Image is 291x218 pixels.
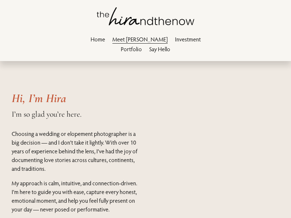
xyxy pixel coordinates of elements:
a: Meet [PERSON_NAME] [112,34,168,44]
a: Investment [175,34,201,44]
a: Home [91,34,105,44]
em: Hi, I’m Hira [12,91,66,106]
a: Say Hello [149,44,170,54]
p: My approach is calm, intuitive, and connection-driven. I’m here to guide you with ease, capture e... [12,179,144,214]
p: Choosing a wedding or elopement photographer is a big decision — and I don’t take it lightly. Wit... [12,129,144,173]
a: Portfolio [121,44,142,54]
img: thehirandthenow [97,7,194,25]
h4: I’m so glad you’re here. [12,110,155,119]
